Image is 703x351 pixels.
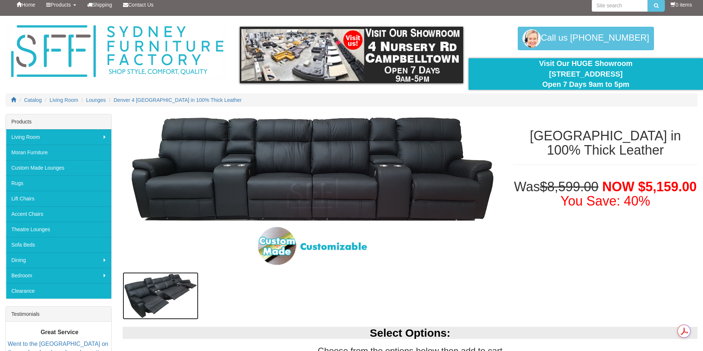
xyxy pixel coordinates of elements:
a: Bedroom [6,268,111,283]
div: Products [6,114,111,129]
span: Home [22,2,35,8]
a: Sofa Beds [6,237,111,252]
div: Testimonials [6,307,111,322]
span: Products [51,2,71,8]
img: Sydney Furniture Factory [7,23,227,80]
a: Denver 4 [GEOGRAPHIC_DATA] in 100% Thick Leather [114,97,242,103]
h1: [GEOGRAPHIC_DATA] in 100% Thick Leather [513,129,698,158]
a: Living Room [50,97,78,103]
b: Great Service [41,329,78,335]
li: 0 items [670,1,692,8]
img: showroom.gif [240,27,463,83]
b: Select Options: [370,327,450,339]
a: Accent Chairs [6,206,111,222]
a: Rugs [6,175,111,191]
font: You Save: 40% [561,193,650,208]
a: Clearance [6,283,111,299]
a: Dining [6,252,111,268]
div: Visit Our HUGE Showroom [STREET_ADDRESS] Open 7 Days 9am to 5pm [474,58,698,90]
a: Theatre Lounges [6,222,111,237]
span: Shipping [92,2,112,8]
a: Living Room [6,129,111,145]
a: Lounges [86,97,106,103]
h1: Was [513,180,698,208]
a: Catalog [24,97,42,103]
span: NOW $5,159.00 [602,179,697,194]
span: Contact Us [128,2,153,8]
a: Lift Chairs [6,191,111,206]
a: Custom Made Lounges [6,160,111,175]
a: Moran Furniture [6,145,111,160]
del: $8,599.00 [540,179,598,194]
